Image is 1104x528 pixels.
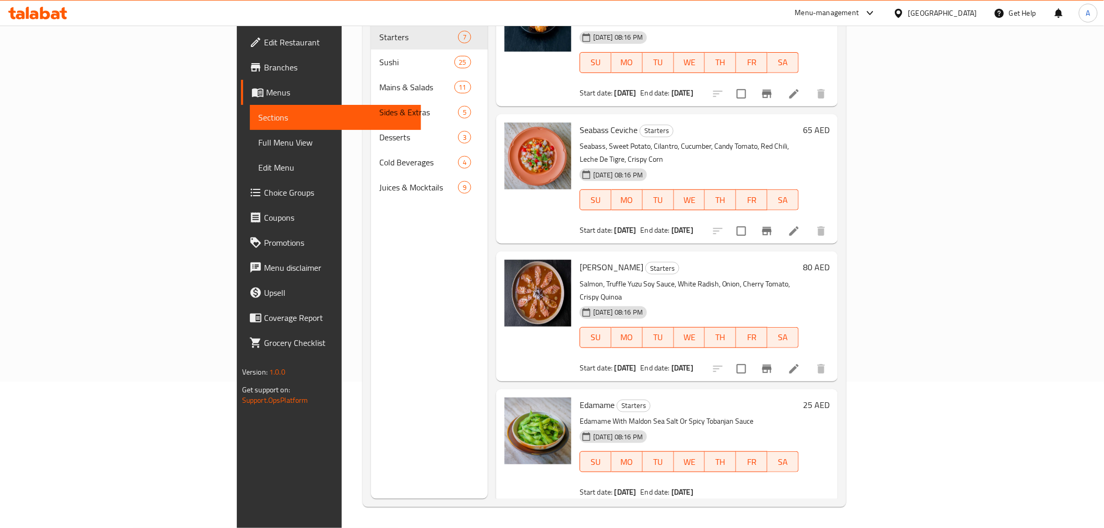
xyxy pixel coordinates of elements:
[580,223,613,237] span: Start date:
[640,125,674,137] div: Starters
[379,181,458,194] span: Juices & Mocktails
[458,181,471,194] div: items
[580,485,613,499] span: Start date:
[264,211,413,224] span: Coupons
[1086,7,1090,19] span: A
[379,56,454,68] span: Sushi
[617,400,651,412] div: Starters
[678,193,701,208] span: WE
[371,20,488,204] nav: Menu sections
[767,327,799,348] button: SA
[705,327,736,348] button: TH
[788,225,800,237] a: Edit menu item
[709,55,732,70] span: TH
[589,307,647,317] span: [DATE] 08:16 PM
[709,454,732,470] span: TH
[647,330,670,345] span: TU
[241,255,421,280] a: Menu disclaimer
[647,55,670,70] span: TU
[674,189,705,210] button: WE
[589,170,647,180] span: [DATE] 08:16 PM
[580,415,799,428] p: Edamame With Maldon Sea Salt Or Spicy Tobanjan Sauce
[772,193,795,208] span: SA
[616,454,639,470] span: MO
[671,223,693,237] b: [DATE]
[616,193,639,208] span: MO
[580,327,611,348] button: SU
[580,278,799,304] p: Salmon, Truffle Yuzu Soy Sauce, White Radish, Onion, Cherry Tomato, Crispy Quinoa
[767,189,799,210] button: SA
[736,189,767,210] button: FR
[615,86,637,100] b: [DATE]
[505,260,571,327] img: Salmon Tataki
[264,337,413,349] span: Grocery Checklist
[264,286,413,299] span: Upsell
[730,83,752,105] span: Select to update
[809,219,834,244] button: delete
[611,189,643,210] button: MO
[584,454,607,470] span: SU
[264,186,413,199] span: Choice Groups
[242,365,268,379] span: Version:
[379,81,454,93] span: Mains & Salads
[709,330,732,345] span: TH
[584,55,607,70] span: SU
[709,193,732,208] span: TH
[458,106,471,118] div: items
[379,131,458,143] div: Desserts
[645,262,679,274] div: Starters
[241,180,421,205] a: Choice Groups
[371,50,488,75] div: Sushi25
[772,454,795,470] span: SA
[459,107,471,117] span: 5
[258,161,413,174] span: Edit Menu
[809,356,834,381] button: delete
[615,223,637,237] b: [DATE]
[754,81,779,106] button: Branch-specific-item
[616,55,639,70] span: MO
[264,311,413,324] span: Coverage Report
[258,111,413,124] span: Sections
[740,330,763,345] span: FR
[459,183,471,193] span: 9
[640,125,673,137] span: Starters
[641,223,670,237] span: End date:
[617,400,650,412] span: Starters
[379,106,458,118] div: Sides & Extras
[580,52,611,73] button: SU
[241,30,421,55] a: Edit Restaurant
[641,485,670,499] span: End date:
[736,327,767,348] button: FR
[809,81,834,106] button: delete
[705,189,736,210] button: TH
[803,398,830,412] h6: 25 AED
[379,31,458,43] span: Starters
[647,193,670,208] span: TU
[795,7,859,19] div: Menu-management
[580,140,799,166] p: Seabass, Sweet Potato, Cilantro, Cucumber, Candy Tomato, Red Chili, Leche De Tigre, Crispy Corn
[580,122,638,138] span: Seabass Ceviche
[705,52,736,73] button: TH
[264,236,413,249] span: Promotions
[459,32,471,42] span: 7
[803,260,830,274] h6: 80 AED
[674,52,705,73] button: WE
[908,7,977,19] div: [GEOGRAPHIC_DATA]
[589,32,647,42] span: [DATE] 08:16 PM
[589,432,647,442] span: [DATE] 08:16 PM
[379,156,458,169] span: Cold Beverages
[250,155,421,180] a: Edit Menu
[671,86,693,100] b: [DATE]
[580,451,611,472] button: SU
[803,123,830,137] h6: 65 AED
[615,485,637,499] b: [DATE]
[459,158,471,167] span: 4
[671,485,693,499] b: [DATE]
[241,280,421,305] a: Upsell
[371,125,488,150] div: Desserts3
[674,327,705,348] button: WE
